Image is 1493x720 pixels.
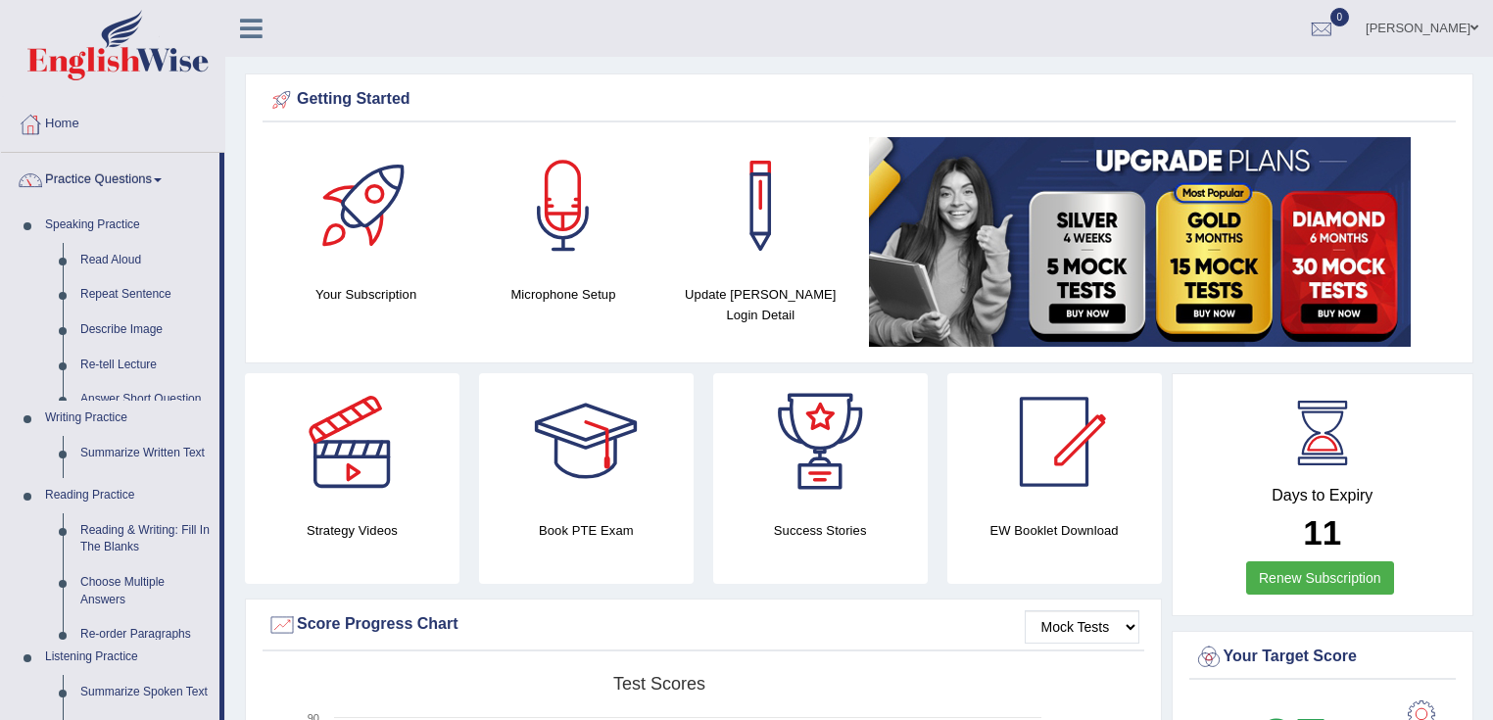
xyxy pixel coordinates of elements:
a: Renew Subscription [1246,561,1394,595]
h4: Your Subscription [277,284,455,305]
a: Speaking Practice [36,208,219,243]
a: Writing Practice [36,401,219,436]
a: Read Aloud [72,243,219,278]
a: Choose Multiple Answers [72,565,219,617]
a: Practice Questions [1,153,219,202]
h4: Book PTE Exam [479,520,694,541]
a: Write Essay [72,471,219,506]
h4: Days to Expiry [1194,487,1452,504]
a: Reading Practice [36,478,219,513]
a: Summarize Spoken Text [72,675,219,710]
a: Re-tell Lecture [72,348,219,383]
tspan: Test scores [613,674,705,694]
h4: Strategy Videos [245,520,459,541]
a: Listening Practice [36,640,219,675]
a: Describe Image [72,312,219,348]
a: Answer Short Question [72,382,219,417]
h4: EW Booklet Download [947,520,1162,541]
img: small5.jpg [869,137,1411,347]
span: 0 [1330,8,1350,26]
a: Reading & Writing: Fill In The Blanks [72,513,219,565]
h4: Microphone Setup [474,284,651,305]
div: Getting Started [267,85,1451,115]
div: Your Target Score [1194,643,1452,672]
b: 11 [1303,513,1341,552]
a: Home [1,97,224,146]
a: Summarize Written Text [72,436,219,471]
h4: Success Stories [713,520,928,541]
a: Repeat Sentence [72,277,219,312]
a: Re-order Paragraphs [72,617,219,652]
h4: Update [PERSON_NAME] Login Detail [672,284,849,325]
div: Score Progress Chart [267,610,1139,640]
